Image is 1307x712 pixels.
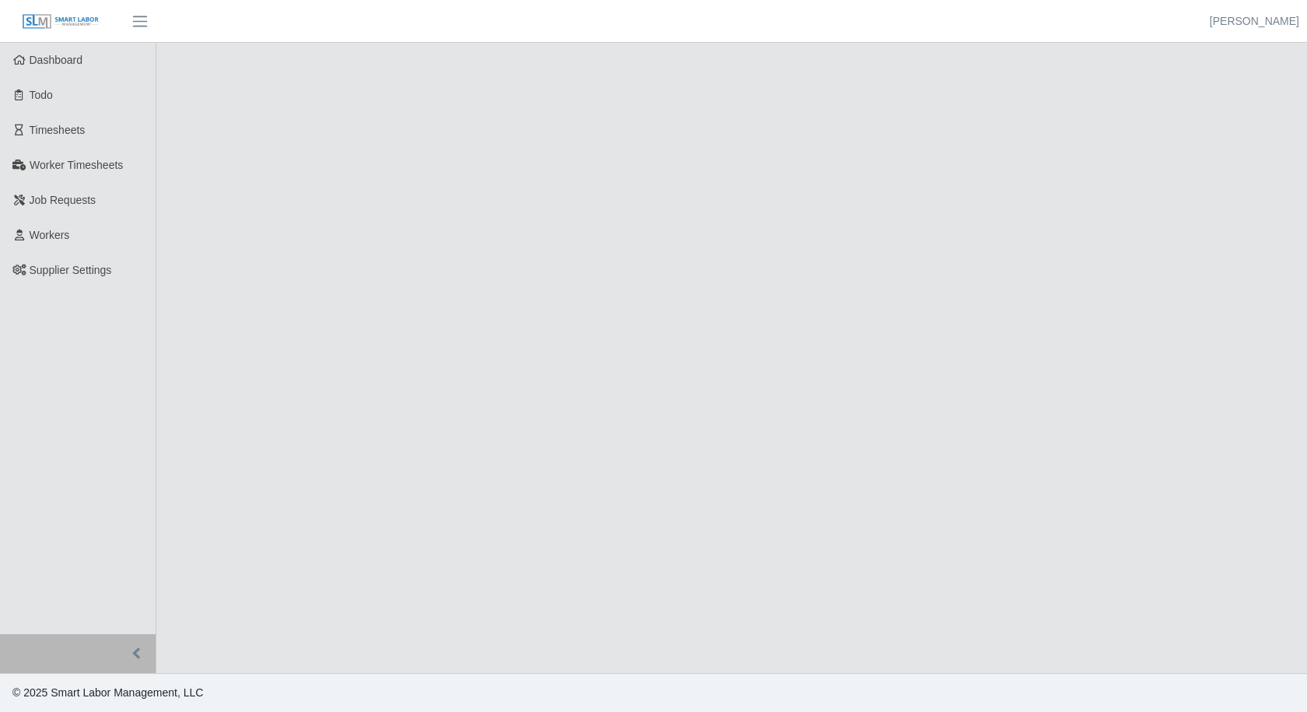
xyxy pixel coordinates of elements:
[30,229,70,241] span: Workers
[30,194,96,206] span: Job Requests
[30,54,83,66] span: Dashboard
[30,124,86,136] span: Timesheets
[30,159,123,171] span: Worker Timesheets
[22,13,100,30] img: SLM Logo
[30,264,112,276] span: Supplier Settings
[30,89,53,101] span: Todo
[1210,13,1299,30] a: [PERSON_NAME]
[12,686,203,699] span: © 2025 Smart Labor Management, LLC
